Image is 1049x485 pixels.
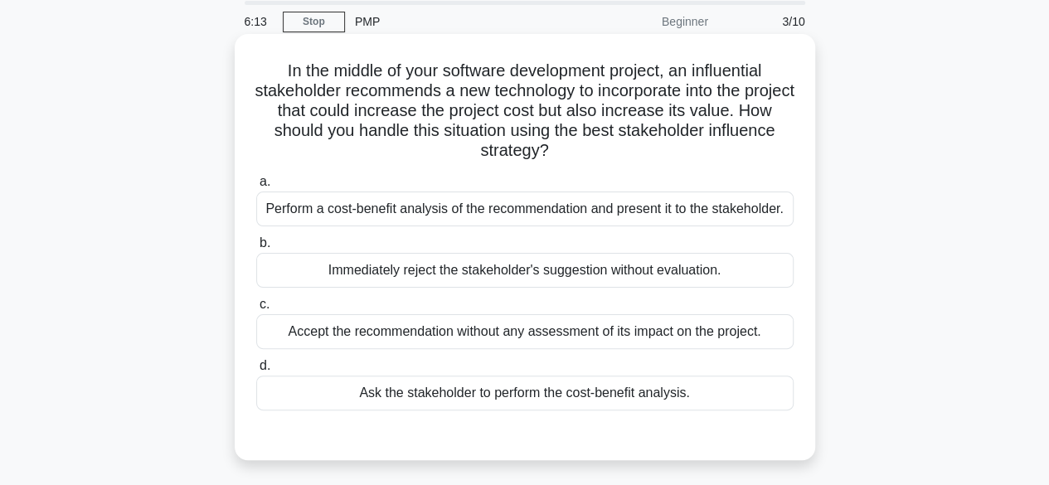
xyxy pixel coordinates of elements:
div: Accept the recommendation without any assessment of its impact on the project. [256,314,794,349]
div: PMP [345,5,573,38]
div: Beginner [573,5,718,38]
span: d. [260,358,270,372]
a: Stop [283,12,345,32]
h5: In the middle of your software development project, an influential stakeholder recommends a new t... [255,61,795,162]
div: Perform a cost-benefit analysis of the recommendation and present it to the stakeholder. [256,192,794,226]
div: 3/10 [718,5,815,38]
div: 6:13 [235,5,283,38]
span: b. [260,235,270,250]
span: a. [260,174,270,188]
span: c. [260,297,270,311]
div: Immediately reject the stakeholder's suggestion without evaluation. [256,253,794,288]
div: Ask the stakeholder to perform the cost-benefit analysis. [256,376,794,410]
